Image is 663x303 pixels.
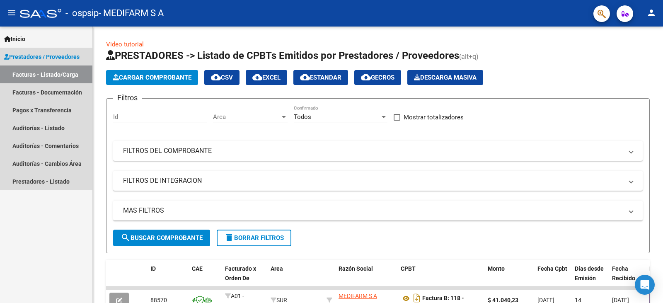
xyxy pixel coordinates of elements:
[252,74,281,81] span: EXCEL
[224,234,284,242] span: Borrar Filtros
[4,52,80,61] span: Prestadores / Proveedores
[211,74,233,81] span: CSV
[267,260,323,296] datatable-header-cell: Area
[204,70,240,85] button: CSV
[397,260,484,296] datatable-header-cell: CPBT
[300,74,341,81] span: Estandar
[361,72,371,82] mat-icon: cloud_download
[224,233,234,242] mat-icon: delete
[217,230,291,246] button: Borrar Filtros
[271,265,283,272] span: Area
[211,72,221,82] mat-icon: cloud_download
[339,265,373,272] span: Razón Social
[113,141,643,161] mat-expansion-panel-header: FILTROS DEL COMPROBANTE
[121,234,203,242] span: Buscar Comprobante
[225,265,256,281] span: Facturado x Orden De
[106,70,198,85] button: Cargar Comprobante
[113,201,643,221] mat-expansion-panel-header: MAS FILTROS
[609,260,646,296] datatable-header-cell: Fecha Recibido
[106,41,144,48] a: Video tutorial
[354,70,401,85] button: Gecros
[407,70,483,85] app-download-masive: Descarga masiva de comprobantes (adjuntos)
[121,233,131,242] mat-icon: search
[575,265,604,281] span: Días desde Emisión
[106,50,459,61] span: PRESTADORES -> Listado de CPBTs Emitidos por Prestadores / Proveedores
[113,92,142,104] h3: Filtros
[123,176,623,185] mat-panel-title: FILTROS DE INTEGRACION
[459,53,479,61] span: (alt+q)
[113,171,643,191] mat-expansion-panel-header: FILTROS DE INTEGRACION
[401,265,416,272] span: CPBT
[123,146,623,155] mat-panel-title: FILTROS DEL COMPROBANTE
[635,275,655,295] div: Open Intercom Messenger
[361,74,394,81] span: Gecros
[192,265,203,272] span: CAE
[213,113,280,121] span: Area
[414,74,477,81] span: Descarga Masiva
[65,4,99,22] span: - ospsip
[4,34,25,44] span: Inicio
[484,260,534,296] datatable-header-cell: Monto
[534,260,571,296] datatable-header-cell: Fecha Cpbt
[113,230,210,246] button: Buscar Comprobante
[252,72,262,82] mat-icon: cloud_download
[335,260,397,296] datatable-header-cell: Razón Social
[123,206,623,215] mat-panel-title: MAS FILTROS
[300,72,310,82] mat-icon: cloud_download
[294,113,311,121] span: Todos
[612,265,635,281] span: Fecha Recibido
[646,8,656,18] mat-icon: person
[339,293,377,299] span: MEDIFARM S A
[246,70,287,85] button: EXCEL
[113,74,191,81] span: Cargar Comprobante
[147,260,189,296] datatable-header-cell: ID
[488,265,505,272] span: Monto
[99,4,164,22] span: - MEDIFARM S A
[222,260,267,296] datatable-header-cell: Facturado x Orden De
[571,260,609,296] datatable-header-cell: Días desde Emisión
[7,8,17,18] mat-icon: menu
[537,265,567,272] span: Fecha Cpbt
[189,260,222,296] datatable-header-cell: CAE
[150,265,156,272] span: ID
[293,70,348,85] button: Estandar
[407,70,483,85] button: Descarga Masiva
[404,112,464,122] span: Mostrar totalizadores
